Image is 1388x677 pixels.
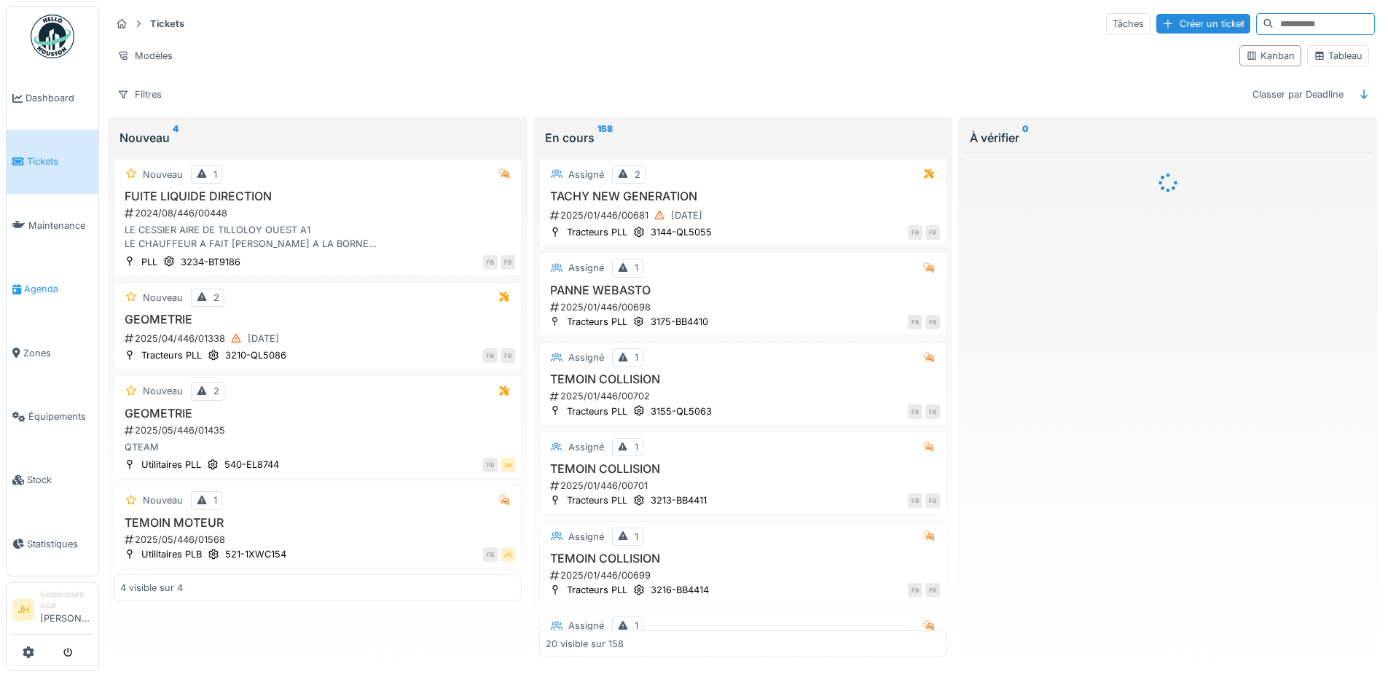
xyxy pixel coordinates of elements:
div: Assigné [568,440,604,454]
div: 3213-BB4411 [651,493,707,507]
div: FB [908,225,922,240]
div: Nouveau [143,291,183,305]
div: 1 [213,493,217,507]
div: En cours [545,129,941,146]
div: FB [483,547,498,562]
div: Classer par Deadline [1246,84,1350,105]
div: FB [483,255,498,270]
div: Tracteurs PLL [567,404,627,418]
div: 2 [213,291,219,305]
div: 2025/01/446/00681 [549,206,941,224]
div: Créer un ticket [1156,14,1250,34]
div: 20 visible sur 158 [546,637,624,651]
div: FB [483,348,498,363]
a: Zones [7,321,98,385]
h3: GEOMETRIE [120,407,515,420]
div: [DATE] [671,208,702,222]
span: Tickets [27,154,93,168]
div: 2 [213,384,219,398]
div: FB [501,255,515,270]
strong: Tickets [144,17,190,31]
div: QTEAM [120,440,515,454]
div: 3155-QL5063 [651,404,712,418]
div: Tracteurs PLL [567,225,627,239]
div: Assigné [568,261,604,275]
a: Statistiques [7,512,98,576]
div: Modèles [111,45,179,66]
div: 521-1XWC154 [225,547,286,561]
div: Assigné [568,530,604,544]
h3: PANNE WEBASTO [546,283,941,297]
a: Tickets [7,130,98,193]
div: Assigné [568,168,604,181]
div: 2025/05/446/01568 [123,533,515,547]
li: [PERSON_NAME] [40,589,93,631]
div: Nouveau [143,384,183,398]
li: JH [12,599,34,621]
span: Zones [23,346,93,360]
div: FB [925,225,940,240]
div: Tracteurs PLL [141,348,202,362]
div: FB [925,583,940,598]
a: Stock [7,448,98,512]
div: 2024/08/446/00448 [123,206,515,220]
div: 2025/04/446/01338 [123,329,515,348]
div: 1 [635,351,638,364]
div: 3210-QL5086 [225,348,286,362]
div: À vérifier [970,129,1366,146]
div: 2025/01/446/00698 [549,300,941,314]
div: FB [501,348,515,363]
a: Équipements [7,385,98,448]
h3: TEMOIN COLLISION [546,552,941,566]
div: Filtres [111,84,168,105]
h3: GEOMETRIE [120,313,515,326]
div: Kanban [1246,49,1295,63]
div: 1 [635,261,638,275]
div: 1 [635,440,638,454]
span: Stock [27,473,93,487]
div: [DATE] [248,332,279,345]
div: 2025/01/446/00702 [549,389,941,403]
div: Tracteurs PLL [567,583,627,597]
div: 1 [213,168,217,181]
div: 3216-BB4414 [651,583,709,597]
h3: TEMOIN COLLISION [546,372,941,386]
div: 2025/01/446/00701 [549,479,941,493]
a: Dashboard [7,66,98,130]
div: 2025/05/446/01435 [123,423,515,437]
sup: 4 [173,129,179,146]
a: JH Gestionnaire local[PERSON_NAME] [12,589,93,635]
h3: TACHY NEW GENERATION [546,189,941,203]
div: 3144-QL5055 [651,225,712,239]
div: Assigné [568,619,604,633]
div: JH [501,547,515,562]
div: Nouveau [119,129,516,146]
div: FB [925,404,940,419]
div: Tâches [1106,13,1150,34]
div: Tracteurs PLL [567,315,627,329]
span: Dashboard [26,91,93,105]
div: 2025/01/446/00699 [549,568,941,582]
div: Gestionnaire local [40,589,93,611]
div: 1 [635,619,638,633]
span: Agenda [24,282,93,296]
div: 3234-BT9186 [181,255,240,269]
div: FB [908,493,922,508]
h3: FUITE LIQUIDE DIRECTION [120,189,515,203]
div: FB [908,315,922,329]
div: Nouveau [143,168,183,181]
div: LE CESSIER AIRE DE TILLOLOY OUEST A1 LE CHAUFFEUR A FAIT [PERSON_NAME] A LA BORNE FUITE LIQUIDE D... [120,223,515,251]
div: JH [501,458,515,472]
div: Assigné [568,351,604,364]
div: FB [925,315,940,329]
a: Agenda [7,257,98,321]
div: 3175-BB4410 [651,315,708,329]
img: Badge_color-CXgf-gQk.svg [31,15,74,58]
div: Tableau [1314,49,1362,63]
sup: 158 [597,129,613,146]
div: Utilitaires PLL [141,458,201,471]
div: 4 visible sur 4 [120,581,183,595]
div: FB [483,458,498,472]
span: Maintenance [28,219,93,232]
span: Équipements [28,410,93,423]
